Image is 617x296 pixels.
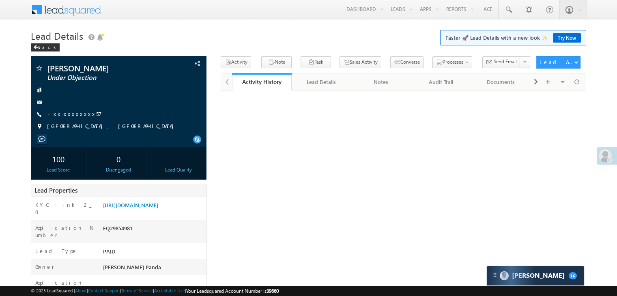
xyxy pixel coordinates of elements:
button: Send Email [482,56,520,68]
div: Lead Details [298,77,344,87]
span: Faster 🚀 Lead Details with a new look ✨ [445,34,581,42]
label: Owner [35,263,54,270]
a: Lead Details [292,73,351,90]
div: Activity History [238,78,286,86]
div: EQ29854981 [101,224,206,236]
span: 16 [569,272,577,279]
a: About [75,288,87,293]
span: 39660 [267,288,279,294]
div: Back [31,43,60,51]
a: Try Now [553,33,581,43]
button: Task [301,56,331,68]
a: Terms of Service [121,288,153,293]
span: Your Leadsquared Account Number is [186,288,279,294]
label: KYC link 2_0 [35,201,95,216]
span: [PERSON_NAME] Panda [103,264,161,270]
a: Activity History [232,73,292,90]
a: +xx-xxxxxxxx57 [47,110,102,117]
button: Converse [390,56,424,68]
span: [GEOGRAPHIC_DATA], [GEOGRAPHIC_DATA] [47,122,178,131]
a: Contact Support [88,288,120,293]
span: Under Objection [47,74,156,82]
div: Lead Score [33,166,84,174]
label: Lead Type [35,247,77,255]
a: [URL][DOMAIN_NAME] [103,202,158,208]
button: Sales Activity [340,56,381,68]
div: 0 [93,151,144,166]
a: Back [31,43,64,50]
img: carter-drag [492,272,498,278]
div: carter-dragCarter[PERSON_NAME]16 [486,266,585,286]
div: Lead Actions [540,58,574,66]
div: -- [153,151,204,166]
span: Processes [443,59,463,65]
button: Note [261,56,292,68]
div: Lead Quality [153,166,204,174]
div: Audit Trail [418,77,464,87]
label: Application Status [35,279,95,294]
div: PAID [101,247,206,259]
span: Lead Properties [34,186,77,194]
button: Activity [221,56,251,68]
span: © 2025 LeadSquared | | | | | [31,287,279,295]
a: Notes [352,73,411,90]
a: Audit Trail [411,73,471,90]
div: Documents [478,77,524,87]
div: Notes [358,77,404,87]
a: Documents [471,73,531,90]
div: 100 [33,151,84,166]
span: [PERSON_NAME] [47,64,156,72]
span: Lead Details [31,29,83,42]
label: Application Number [35,224,95,239]
button: Lead Actions [536,56,580,69]
span: Send Email [494,58,517,65]
div: Disengaged [93,166,144,174]
button: Processes [432,56,472,68]
a: Acceptable Use [154,288,185,293]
